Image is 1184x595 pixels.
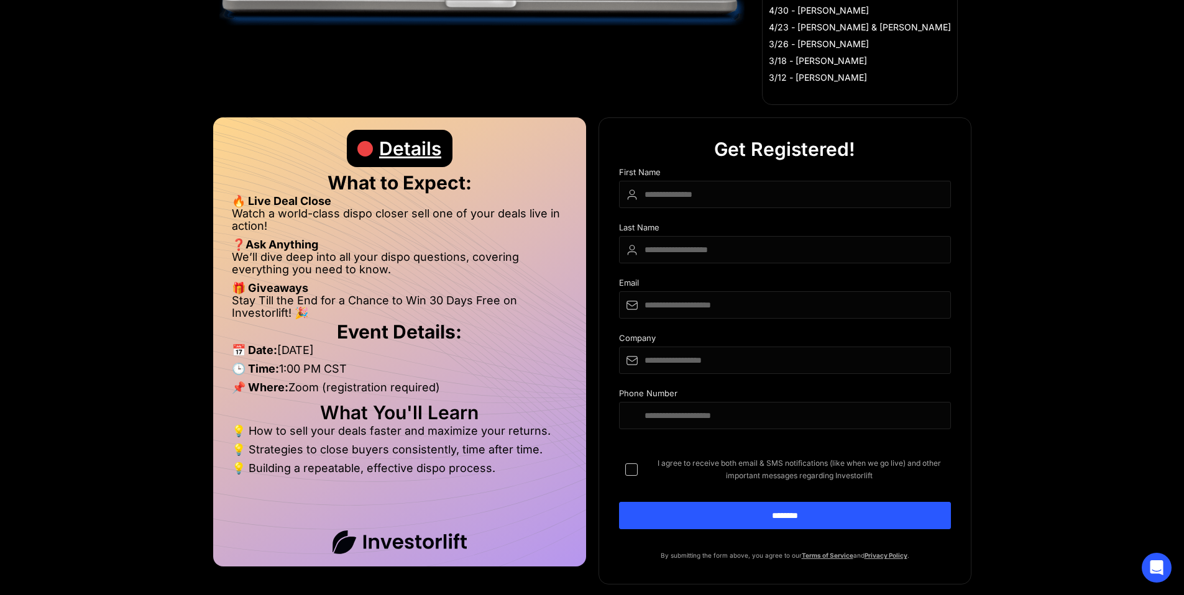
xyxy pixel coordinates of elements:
strong: Event Details: [337,320,462,343]
strong: What to Expect: [328,171,472,194]
strong: ❓Ask Anything [232,238,318,251]
div: First Name [619,168,951,181]
li: We’ll dive deep into all your dispo questions, covering everything you need to know. [232,251,567,282]
div: Last Name [619,223,951,236]
strong: 🎁 Giveaways [232,281,308,294]
span: I agree to receive both email & SMS notifications (like when we go live) and other important mess... [648,457,951,482]
h2: What You'll Learn [232,406,567,419]
div: Get Registered! [714,130,855,168]
li: Stay Till the End for a Chance to Win 30 Days Free on Investorlift! 🎉 [232,294,567,319]
strong: 🕒 Time: [232,362,279,375]
a: Privacy Policy [865,552,907,559]
li: 💡 How to sell your deals faster and maximize your returns. [232,425,567,443]
li: 💡 Strategies to close buyers consistently, time after time. [232,443,567,462]
li: 💡 Building a repeatable, effective dispo process. [232,462,567,475]
p: By submitting the form above, you agree to our and . [619,549,951,561]
form: DIspo Day Main Form [619,168,951,549]
li: [DATE] [232,344,567,363]
div: Company [619,334,951,347]
div: Phone Number [619,389,951,402]
li: 1:00 PM CST [232,363,567,381]
li: Watch a world-class dispo closer sell one of your deals live in action! [232,207,567,238]
a: Terms of Service [802,552,853,559]
strong: 🔥 Live Deal Close [232,194,331,207]
strong: 📌 Where: [232,381,288,394]
strong: 📅 Date: [232,343,277,357]
div: Details [379,130,441,167]
li: Zoom (registration required) [232,381,567,400]
div: Email [619,278,951,291]
div: Open Intercom Messenger [1142,553,1172,583]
